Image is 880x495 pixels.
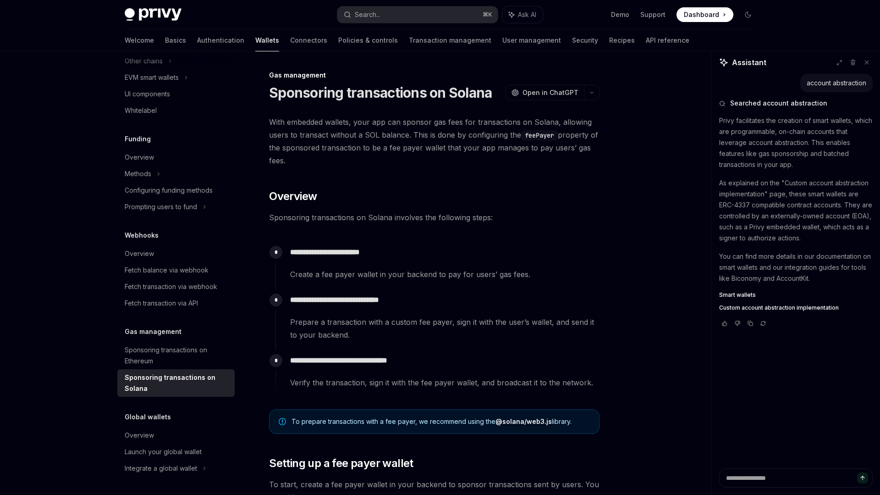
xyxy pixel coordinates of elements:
[502,29,561,51] a: User management
[719,115,873,170] p: Privy facilitates the creation of smart wallets, which are programmable, on-chain accounts that l...
[125,298,198,309] div: Fetch transaction via API
[255,29,279,51] a: Wallets
[730,99,827,108] span: Searched account abstraction
[338,29,398,51] a: Policies & controls
[269,71,599,80] div: Gas management
[572,29,598,51] a: Security
[719,251,873,284] p: You can find more details in our documentation on smart wallets and our integration guides for to...
[483,11,492,18] span: ⌘ K
[165,29,186,51] a: Basics
[269,211,599,224] span: Sponsoring transactions on Solana involves the following steps:
[125,133,151,145] h5: Funding
[125,185,213,196] div: Configuring funding methods
[719,304,873,311] a: Custom account abstraction implementation
[197,29,244,51] a: Authentication
[117,342,235,369] a: Sponsoring transactions on Ethereum
[291,417,590,426] span: To prepare transactions with a fee payer, we recommend using the library.
[125,446,202,457] div: Launch your global wallet
[521,130,558,140] code: feePayer
[495,417,552,426] a: @solana/web3.js
[502,6,543,23] button: Ask AI
[355,9,380,20] div: Search...
[506,85,584,100] button: Open in ChatGPT
[117,444,235,460] a: Launch your global wallet
[117,245,235,262] a: Overview
[117,86,235,102] a: UI components
[117,369,235,397] a: Sponsoring transactions on Solana
[125,72,179,83] div: EVM smart wallets
[125,345,229,367] div: Sponsoring transactions on Ethereum
[522,88,578,97] span: Open in ChatGPT
[125,412,171,423] h5: Global wallets
[125,281,217,292] div: Fetch transaction via webhook
[719,291,756,299] span: Smart wallets
[125,201,197,212] div: Prompting users to fund
[518,10,536,19] span: Ask AI
[741,7,755,22] button: Toggle dark mode
[125,372,229,394] div: Sponsoring transactions on Solana
[719,178,873,244] p: As explained on the "Custom account abstraction implementation" page, these smart wallets are ERC...
[125,265,209,276] div: Fetch balance via webhook
[269,84,492,101] h1: Sponsoring transactions on Solana
[719,304,839,311] span: Custom account abstraction implementation
[719,291,873,299] a: Smart wallets
[684,10,719,19] span: Dashboard
[409,29,491,51] a: Transaction management
[125,152,154,163] div: Overview
[279,418,286,425] svg: Note
[125,230,159,241] h5: Webhooks
[290,268,599,281] span: Create a fee payer wallet in your backend to pay for users’ gas fees.
[117,278,235,295] a: Fetch transaction via webhook
[117,182,235,199] a: Configuring funding methods
[640,10,665,19] a: Support
[857,473,868,484] button: Send message
[290,29,327,51] a: Connectors
[125,430,154,441] div: Overview
[646,29,689,51] a: API reference
[125,168,151,179] div: Methods
[732,57,766,68] span: Assistant
[117,427,235,444] a: Overview
[269,456,413,471] span: Setting up a fee payer wallet
[125,326,181,337] h5: Gas management
[125,29,154,51] a: Welcome
[125,105,157,116] div: Whitelabel
[125,463,197,474] div: Integrate a global wallet
[269,116,599,167] span: With embedded wallets, your app can sponsor gas fees for transactions on Solana, allowing users t...
[611,10,629,19] a: Demo
[117,262,235,278] a: Fetch balance via webhook
[125,248,154,259] div: Overview
[676,7,733,22] a: Dashboard
[719,99,873,108] button: Searched account abstraction
[125,8,181,21] img: dark logo
[117,102,235,119] a: Whitelabel
[290,376,599,389] span: Verify the transaction, sign it with the fee payer wallet, and broadcast it to the network.
[609,29,635,51] a: Recipes
[269,189,317,204] span: Overview
[337,6,498,23] button: Search...⌘K
[807,78,866,88] div: account abstraction
[117,295,235,311] a: Fetch transaction via API
[290,316,599,341] span: Prepare a transaction with a custom fee payer, sign it with the user’s wallet, and send it to you...
[117,149,235,166] a: Overview
[125,89,170,100] div: UI components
